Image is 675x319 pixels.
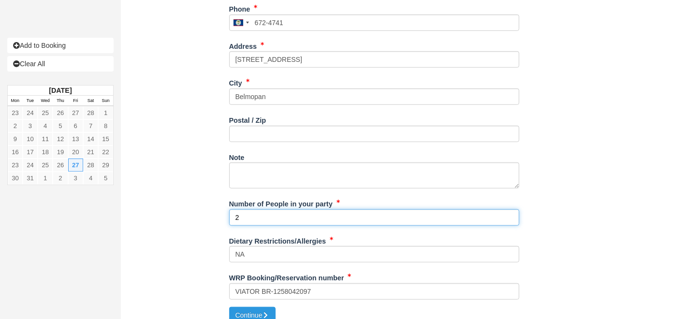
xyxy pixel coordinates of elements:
[83,132,98,145] a: 14
[38,119,53,132] a: 4
[38,132,53,145] a: 11
[38,159,53,172] a: 25
[98,132,113,145] a: 15
[8,132,23,145] a: 9
[23,119,38,132] a: 3
[23,145,38,159] a: 17
[68,96,83,106] th: Fri
[38,96,53,106] th: Wed
[8,172,23,185] a: 30
[83,159,98,172] a: 28
[68,119,83,132] a: 6
[98,106,113,119] a: 1
[83,145,98,159] a: 21
[53,119,68,132] a: 5
[23,106,38,119] a: 24
[98,172,113,185] a: 5
[68,132,83,145] a: 13
[53,132,68,145] a: 12
[229,233,326,246] label: Dietary Restrictions/Allergies
[68,145,83,159] a: 20
[68,172,83,185] a: 3
[98,96,113,106] th: Sun
[53,106,68,119] a: 26
[229,196,333,209] label: Number of People in your party
[98,119,113,132] a: 8
[8,106,23,119] a: 23
[38,172,53,185] a: 1
[8,145,23,159] a: 16
[229,112,266,126] label: Postal / Zip
[49,87,72,94] strong: [DATE]
[23,159,38,172] a: 24
[83,119,98,132] a: 7
[230,15,252,30] div: Belize: +501
[23,132,38,145] a: 10
[229,149,245,163] label: Note
[23,172,38,185] a: 31
[8,96,23,106] th: Mon
[38,145,53,159] a: 18
[83,106,98,119] a: 28
[7,38,114,53] a: Add to Booking
[229,38,257,52] label: Address
[68,159,83,172] a: 27
[68,106,83,119] a: 27
[229,270,344,283] label: WRP Booking/Reservation number
[8,159,23,172] a: 23
[8,119,23,132] a: 2
[83,172,98,185] a: 4
[53,159,68,172] a: 26
[229,1,250,14] label: Phone
[83,96,98,106] th: Sat
[98,145,113,159] a: 22
[53,172,68,185] a: 2
[98,159,113,172] a: 29
[229,75,242,88] label: City
[53,96,68,106] th: Thu
[53,145,68,159] a: 19
[7,56,114,72] a: Clear All
[23,96,38,106] th: Tue
[38,106,53,119] a: 25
